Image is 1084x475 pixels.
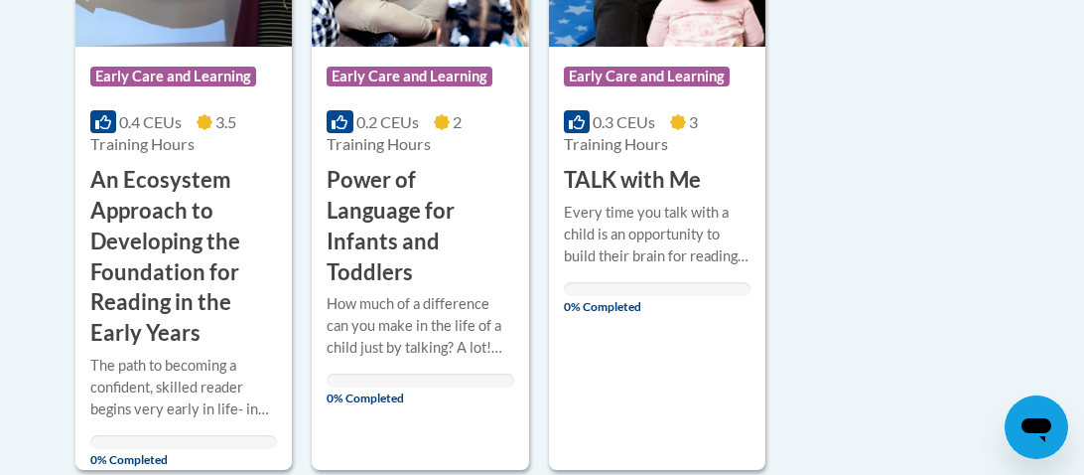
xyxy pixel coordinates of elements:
span: 0.3 CEUs [593,112,655,131]
span: Early Care and Learning [564,67,730,86]
span: Early Care and Learning [90,67,256,86]
h3: An Ecosystem Approach to Developing the Foundation for Reading in the Early Years [90,165,277,349]
span: 0.4 CEUs [119,112,182,131]
span: Early Care and Learning [327,67,492,86]
span: 0.2 CEUs [356,112,419,131]
iframe: Botón para iniciar la ventana de mensajería [1005,396,1068,459]
div: The path to becoming a confident, skilled reader begins very early in life- in fact, even before ... [90,355,277,420]
div: Every time you talk with a child is an opportunity to build their brain for reading, no matter ho... [564,202,750,267]
h3: TALK with Me [564,165,701,196]
h3: Power of Language for Infants and Toddlers [327,165,513,287]
div: How much of a difference can you make in the life of a child just by talking? A lot! You can help... [327,293,513,359]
